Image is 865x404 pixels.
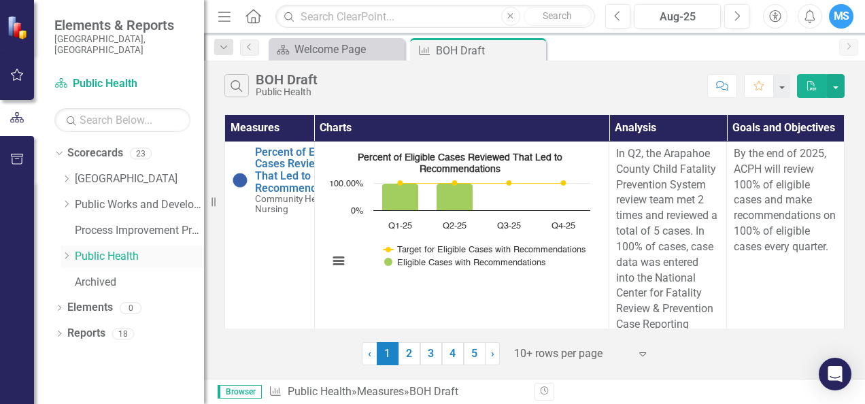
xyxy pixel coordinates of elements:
[497,222,521,231] text: Q3-25
[54,108,190,132] input: Search Below...
[232,172,248,188] img: Baselining
[322,146,602,282] div: Percent of Eligible Cases Reviewed That Led to Recommendations. Highcharts interactive chart.
[329,252,348,271] button: View chart menu, Percent of Eligible Cases Reviewed That Led to Recommendations
[464,342,486,365] a: 5
[54,17,190,33] span: Elements & Reports
[329,180,363,188] text: 100.00%
[75,275,204,290] a: Archived
[639,9,716,25] div: Aug-25
[420,342,442,365] a: 3
[397,180,566,186] g: Target for Eligible Cases with Recommendations, series 1 of 2. Line with 4 data points.
[524,7,592,26] button: Search
[388,222,412,231] text: Q1-25
[112,328,134,339] div: 18
[443,222,467,231] text: Q2-25
[256,87,318,97] div: Public Health
[7,16,31,39] img: ClearPoint Strategy
[67,300,113,316] a: Elements
[436,183,473,210] path: Q2-25, 100. Eligible Cases with Recommendations.
[819,358,851,390] div: Open Intercom Messenger
[67,326,105,341] a: Reports
[397,180,403,186] path: Q1-25, 100. Target for Eligible Cases with Recommendations.
[560,180,566,186] path: Q4-25, 100. Target for Eligible Cases with Recommendations.
[436,42,543,59] div: BOH Draft
[130,148,152,159] div: 23
[275,5,595,29] input: Search ClearPoint...
[67,146,123,161] a: Scorecards
[357,153,562,174] text: Percent of Eligible Cases Reviewed That Led to Recommendations
[294,41,401,58] div: Welcome Page
[256,72,318,87] div: BOH Draft
[634,4,721,29] button: Aug-25
[54,33,190,56] small: [GEOGRAPHIC_DATA], [GEOGRAPHIC_DATA]
[120,302,141,314] div: 0
[357,385,404,398] a: Measures
[384,244,585,254] button: Show Target for Eligible Cases with Recommendations
[322,146,597,282] svg: Interactive chart
[377,342,398,365] span: 1
[255,146,347,194] a: Percent of Eligible Cases Reviewed That Led to Recommendations
[734,146,837,255] p: By the end of 2025, ACPH will review 100% of eligible cases and make recommendations on 100% of e...
[272,41,401,58] a: Welcome Page
[442,342,464,365] a: 4
[75,197,204,213] a: Public Works and Development
[829,4,853,29] button: MS
[351,207,363,216] text: 0%
[384,257,545,267] button: Show Eligible Cases with Recommendations
[269,384,524,400] div: » »
[218,385,262,399] span: Browser
[409,385,458,398] div: BOH Draft
[398,342,420,365] a: 2
[75,249,204,265] a: Public Health
[288,385,352,398] a: Public Health
[506,180,511,186] path: Q3-25, 100. Target for Eligible Cases with Recommendations.
[381,183,564,211] g: Eligible Cases with Recommendations, series 2 of 2. Bar series with 4 bars.
[452,180,457,186] path: Q2-25, 100. Target for Eligible Cases with Recommendations.
[255,193,330,214] span: Community Health Nursing
[368,347,371,360] span: ‹
[551,222,575,231] text: Q4-25
[381,183,418,210] path: Q1-25, 100. Eligible Cases with Recommendations.
[75,223,204,239] a: Process Improvement Program
[491,347,494,360] span: ›
[54,76,190,92] a: Public Health
[75,171,204,187] a: [GEOGRAPHIC_DATA]
[543,10,572,21] span: Search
